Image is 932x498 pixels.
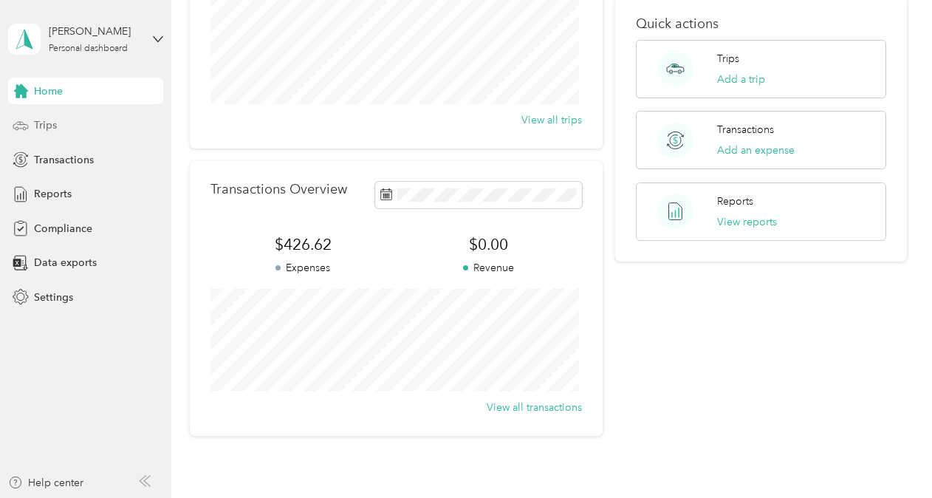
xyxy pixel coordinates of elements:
p: Quick actions [636,16,885,32]
span: Trips [34,117,57,133]
span: $426.62 [210,234,397,255]
div: [PERSON_NAME] [49,24,141,39]
p: Trips [717,51,739,66]
div: Personal dashboard [49,44,128,53]
iframe: Everlance-gr Chat Button Frame [849,415,932,498]
p: Reports [717,194,753,209]
button: Add an expense [717,143,795,158]
span: Transactions [34,152,94,168]
p: Transactions Overview [210,182,347,197]
button: View reports [717,214,777,230]
button: Add a trip [717,72,765,87]
span: Data exports [34,255,97,270]
span: Reports [34,186,72,202]
span: Settings [34,290,73,305]
p: Expenses [210,260,397,276]
span: $0.00 [396,234,582,255]
span: Compliance [34,221,92,236]
p: Transactions [717,122,774,137]
button: View all transactions [487,400,582,415]
span: Home [34,83,63,99]
button: Help center [8,475,83,491]
p: Revenue [396,260,582,276]
button: View all trips [521,112,582,128]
